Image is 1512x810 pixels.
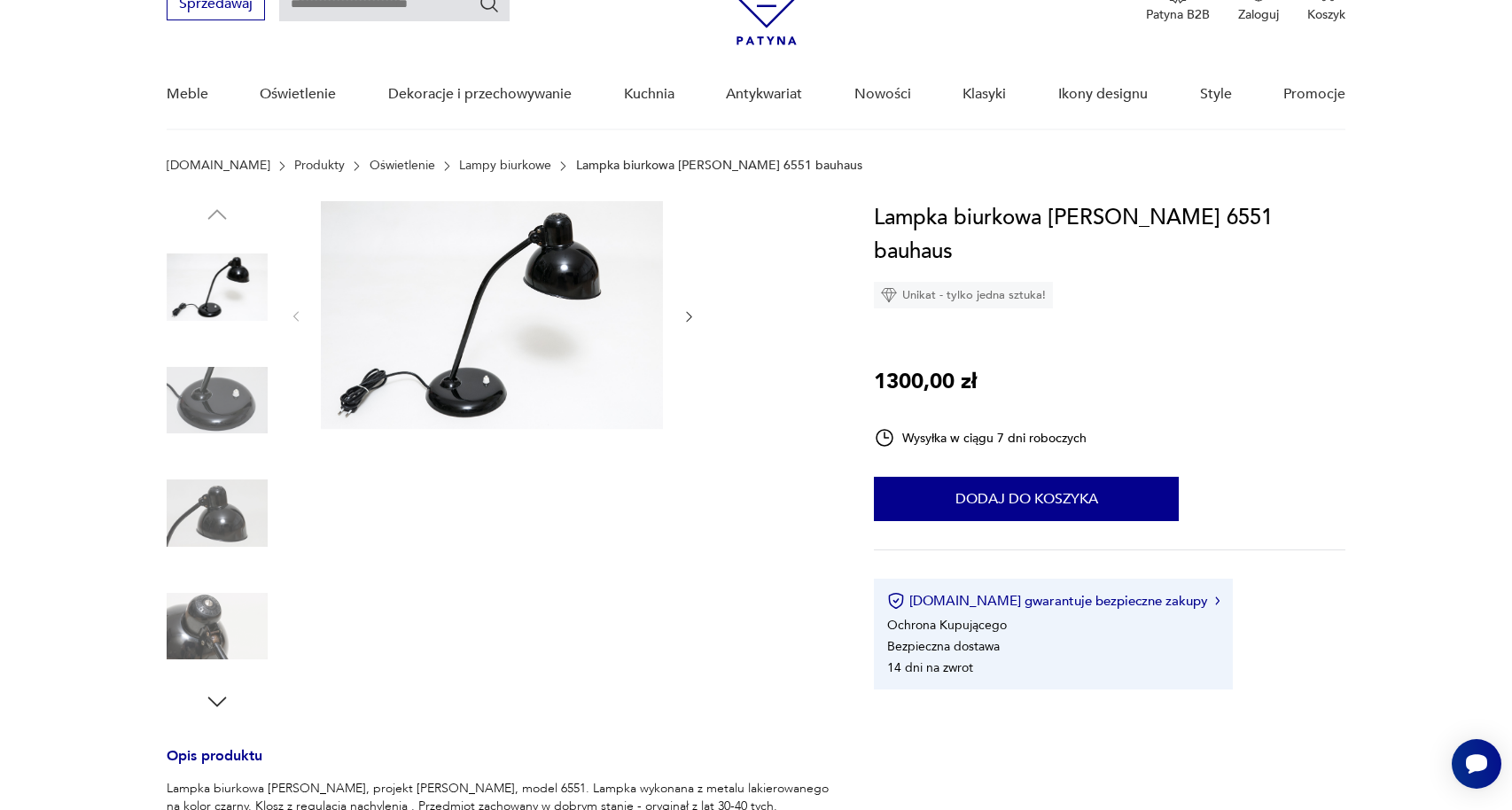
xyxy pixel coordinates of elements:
[321,201,663,429] img: Zdjęcie produktu Lampka biurkowa Kaiser Idell 6551 bauhaus
[370,159,435,173] a: Oświetlenie
[294,159,345,173] a: Produkty
[1452,739,1501,789] iframe: Smartsupp widget button
[576,159,862,173] p: Lampka biurkowa [PERSON_NAME] 6551 bauhaus
[874,427,1087,448] div: Wysyłka w ciągu 7 dni roboczych
[1215,596,1220,605] img: Ikona strzałki w prawo
[726,60,802,129] a: Antykwariat
[167,751,831,780] h3: Opis produktu
[167,350,268,451] img: Zdjęcie produktu Lampka biurkowa Kaiser Idell 6551 bauhaus
[874,477,1179,521] button: Dodaj do koszyka
[874,282,1053,308] div: Unikat - tylko jedna sztuka!
[1238,6,1279,23] p: Zaloguj
[887,617,1007,634] li: Ochrona Kupującego
[963,60,1006,129] a: Klasyki
[887,638,1000,655] li: Bezpieczna dostawa
[1146,6,1210,23] p: Patyna B2B
[887,592,905,610] img: Ikona certyfikatu
[887,659,973,676] li: 14 dni na zwrot
[167,60,208,129] a: Meble
[1200,60,1232,129] a: Style
[874,365,977,399] p: 1300,00 zł
[167,576,268,677] img: Zdjęcie produktu Lampka biurkowa Kaiser Idell 6551 bauhaus
[1283,60,1345,129] a: Promocje
[167,463,268,564] img: Zdjęcie produktu Lampka biurkowa Kaiser Idell 6551 bauhaus
[1058,60,1148,129] a: Ikony designu
[167,237,268,338] img: Zdjęcie produktu Lampka biurkowa Kaiser Idell 6551 bauhaus
[624,60,674,129] a: Kuchnia
[854,60,911,129] a: Nowości
[881,287,897,303] img: Ikona diamentu
[260,60,336,129] a: Oświetlenie
[1307,6,1345,23] p: Koszyk
[887,592,1220,610] button: [DOMAIN_NAME] gwarantuje bezpieczne zakupy
[388,60,572,129] a: Dekoracje i przechowywanie
[167,159,270,173] a: [DOMAIN_NAME]
[459,159,551,173] a: Lampy biurkowe
[874,201,1345,269] h1: Lampka biurkowa [PERSON_NAME] 6551 bauhaus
